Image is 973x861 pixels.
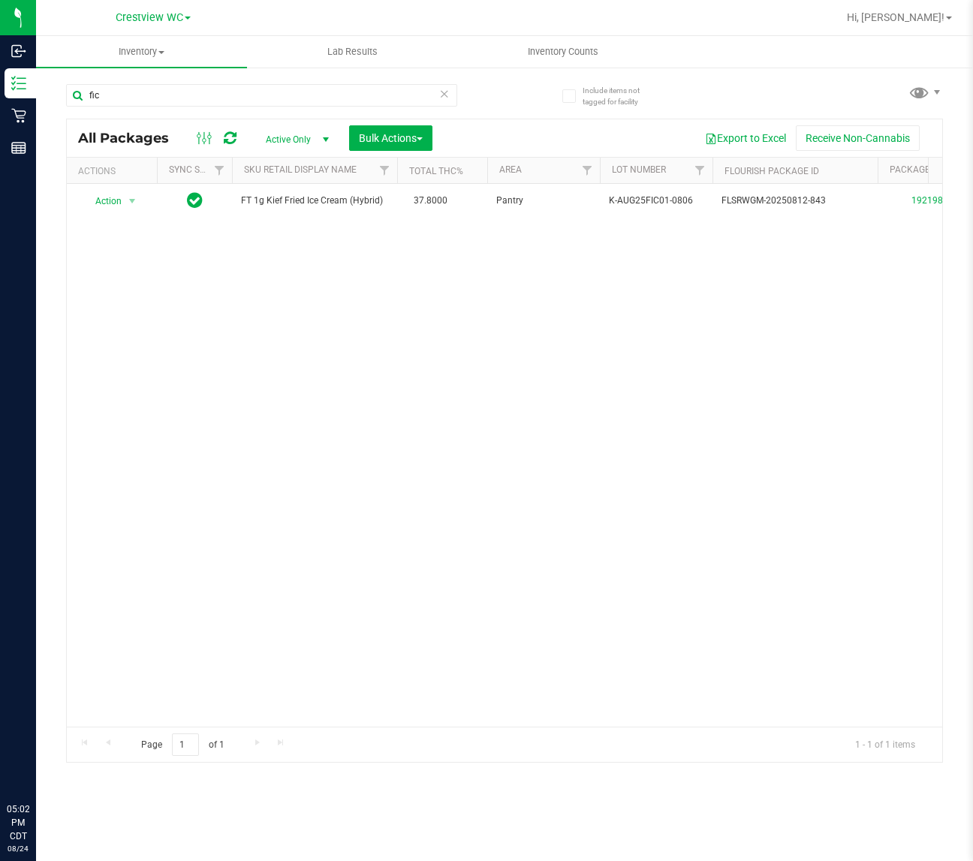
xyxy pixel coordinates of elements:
[244,164,357,175] a: SKU Retail Display Name
[575,158,600,183] a: Filter
[612,164,666,175] a: Lot Number
[123,191,142,212] span: select
[7,802,29,843] p: 05:02 PM CDT
[128,733,236,757] span: Page of 1
[247,36,458,68] a: Lab Results
[583,85,658,107] span: Include items not tagged for facility
[409,166,463,176] a: Total THC%
[349,125,432,151] button: Bulk Actions
[843,733,927,756] span: 1 - 1 of 1 items
[406,190,455,212] span: 37.8000
[78,166,151,176] div: Actions
[499,164,522,175] a: Area
[11,140,26,155] inline-svg: Reports
[796,125,920,151] button: Receive Non-Cannabis
[11,44,26,59] inline-svg: Inbound
[169,164,227,175] a: Sync Status
[508,45,619,59] span: Inventory Counts
[241,194,388,208] span: FT 1g Kief Fried Ice Cream (Hybrid)
[7,843,29,854] p: 08/24
[372,158,397,183] a: Filter
[439,84,450,104] span: Clear
[15,741,60,786] iframe: Resource center
[890,164,941,175] a: Package ID
[36,36,247,68] a: Inventory
[688,158,712,183] a: Filter
[11,108,26,123] inline-svg: Retail
[78,130,184,146] span: All Packages
[724,166,819,176] a: Flourish Package ID
[66,84,457,107] input: Search Package ID, Item Name, SKU, Lot or Part Number...
[307,45,398,59] span: Lab Results
[36,45,247,59] span: Inventory
[847,11,944,23] span: Hi, [PERSON_NAME]!
[721,194,869,208] span: FLSRWGM-20250812-843
[695,125,796,151] button: Export to Excel
[116,11,183,24] span: Crestview WC
[496,194,591,208] span: Pantry
[359,132,423,144] span: Bulk Actions
[609,194,703,208] span: K-AUG25FIC01-0806
[458,36,669,68] a: Inventory Counts
[11,76,26,91] inline-svg: Inventory
[82,191,122,212] span: Action
[172,733,199,757] input: 1
[207,158,232,183] a: Filter
[187,190,203,211] span: In Sync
